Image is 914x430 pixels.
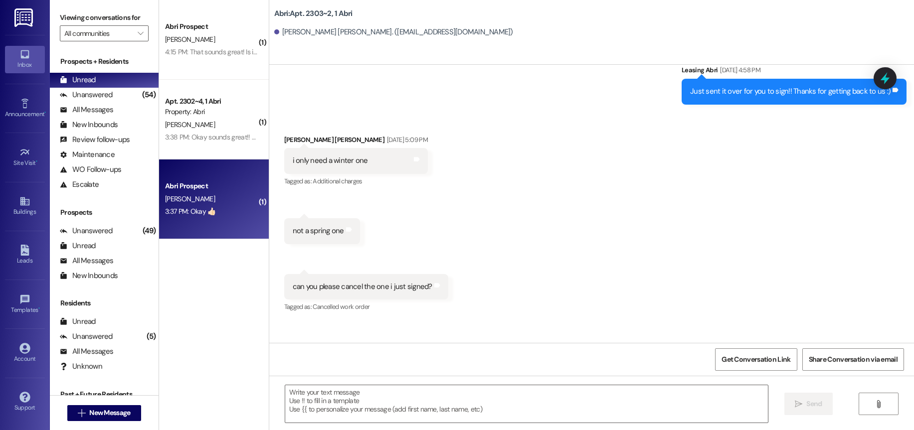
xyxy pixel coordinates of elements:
[14,8,35,27] img: ResiDesk Logo
[313,302,369,311] span: Cancelled work order
[165,181,257,191] div: Abri Prospect
[284,174,428,188] div: Tagged as:
[38,305,40,312] span: •
[284,135,428,148] div: [PERSON_NAME] [PERSON_NAME]
[36,158,37,165] span: •
[60,316,96,327] div: Unread
[50,389,159,400] div: Past + Future Residents
[44,109,46,116] span: •
[60,361,102,372] div: Unknown
[60,120,118,130] div: New Inbounds
[274,8,353,19] b: Abri: Apt. 2303~2, 1 Abri
[165,21,257,32] div: Abri Prospect
[67,405,141,421] button: New Message
[682,65,907,79] div: Leasing Abri
[802,348,904,371] button: Share Conversation via email
[806,399,822,409] span: Send
[313,177,362,185] span: Additional charges
[722,354,790,365] span: Get Conversation Link
[64,25,133,41] input: All communities
[718,65,760,75] div: [DATE] 4:58 PM
[60,105,113,115] div: All Messages
[5,242,45,269] a: Leads
[5,46,45,73] a: Inbox
[293,155,368,166] div: i only need a winter one
[60,271,118,281] div: New Inbounds
[60,179,99,190] div: Escalate
[875,400,882,408] i: 
[384,135,428,145] div: [DATE] 5:09 PM
[60,346,113,357] div: All Messages
[5,291,45,318] a: Templates •
[274,27,513,37] div: [PERSON_NAME] [PERSON_NAME]. ([EMAIL_ADDRESS][DOMAIN_NAME])
[809,354,898,365] span: Share Conversation via email
[140,223,159,239] div: (49)
[50,298,159,308] div: Residents
[60,241,96,251] div: Unread
[60,75,96,85] div: Unread
[690,86,891,97] div: Just sent it over for you to sign!! Thanks for getting back to us :)
[140,87,159,103] div: (54)
[50,56,159,67] div: Prospects + Residents
[89,408,130,418] span: New Message
[60,256,113,266] div: All Messages
[165,194,215,203] span: [PERSON_NAME]
[293,282,432,292] div: can you please cancel the one i just signed?
[5,340,45,367] a: Account
[60,135,130,145] div: Review follow-ups
[165,35,215,44] span: [PERSON_NAME]
[138,29,143,37] i: 
[60,149,115,160] div: Maintenance
[78,409,85,417] i: 
[284,299,448,314] div: Tagged as:
[165,47,473,56] div: 4:15 PM: That sounds great! Is it possible for us to come in sometime to tour the apartment befor...
[784,393,833,415] button: Send
[60,90,113,100] div: Unanswered
[293,226,344,236] div: not a spring one
[795,400,802,408] i: 
[165,120,215,129] span: [PERSON_NAME]
[60,226,113,236] div: Unanswered
[60,164,121,175] div: WO Follow-ups
[60,10,149,25] label: Viewing conversations for
[5,193,45,220] a: Buildings
[5,144,45,171] a: Site Visit •
[50,207,159,218] div: Prospects
[60,331,113,342] div: Unanswered
[144,329,159,344] div: (5)
[715,348,797,371] button: Get Conversation Link
[165,107,257,117] div: Property: Abri
[165,133,310,142] div: 3:38 PM: Okay sounds great!! Thank you so much!
[165,207,216,216] div: 3:37 PM: Okay 👍🏻
[5,389,45,416] a: Support
[165,96,257,107] div: Apt. 2302~4, 1 Abri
